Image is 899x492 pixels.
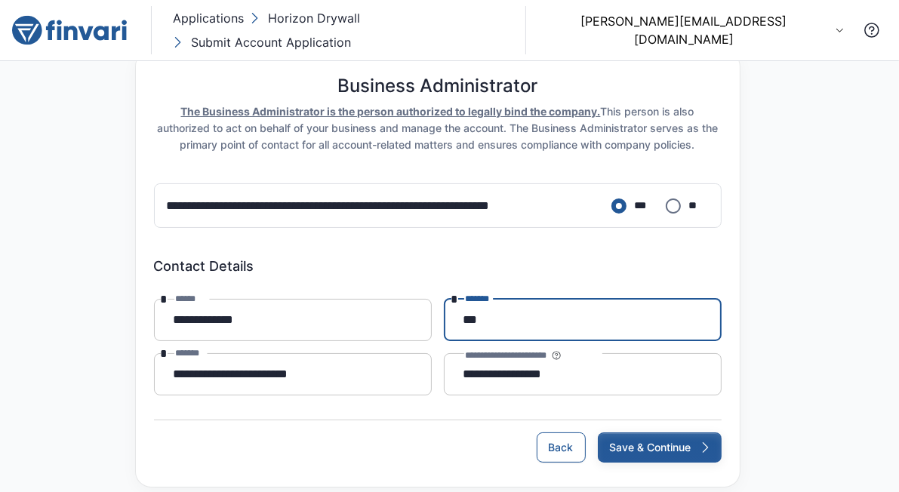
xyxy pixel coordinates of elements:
[857,15,887,45] button: Contact Support
[537,432,586,463] button: Back
[247,6,363,30] button: Horizon Drywall
[598,432,722,463] button: Save & Continue
[538,12,829,48] p: [PERSON_NAME][EMAIL_ADDRESS][DOMAIN_NAME]
[154,103,722,153] div: This person is also authorized to act on behalf of your business and manage the account. The Busi...
[12,15,127,45] img: logo
[337,75,537,97] h5: Business Administrator
[191,33,351,51] p: Submit Account Application
[170,6,247,30] button: Applications
[173,9,244,27] p: Applications
[538,12,845,48] button: [PERSON_NAME][EMAIL_ADDRESS][DOMAIN_NAME]
[170,30,354,54] button: Submit Account Application
[181,105,601,118] u: The Business Administrator is the person authorized to legally bind the company.
[268,9,360,27] p: Horizon Drywall
[154,258,722,275] h6: Contact Details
